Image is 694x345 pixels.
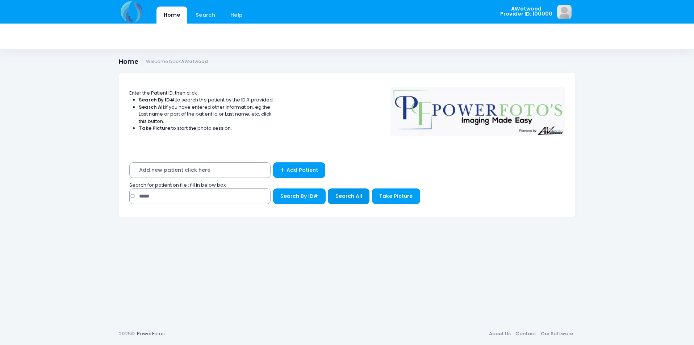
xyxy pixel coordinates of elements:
li: to search the patient by the ID# provided. [139,96,274,104]
span: Search By ID# [280,192,318,200]
a: PowerFotos [137,330,165,337]
span: Enter the Patient ID, then click [129,90,197,96]
span: Search All [335,192,362,200]
strong: Search All: [139,104,165,111]
button: Search By ID# [273,188,326,204]
span: Add new patient click here [129,162,271,178]
button: Search All [328,188,369,204]
a: Our Software [538,327,575,340]
strong: Search By ID#: [139,96,176,103]
li: If you have entered other information, eg the Last name or part of the patient id or Last name, e... [139,104,274,125]
strong: AWatwood [181,58,208,65]
a: About Us [486,327,513,340]
a: Contact [513,327,538,340]
span: AWatwood Provider ID: 100000 [500,6,552,17]
a: Help [223,7,250,24]
small: Welcome back [146,59,208,65]
li: to start the photo session. [139,125,274,132]
span: Search for patient on file : fill in below box; [129,182,227,188]
h1: Home [119,58,208,66]
img: Logo [387,82,568,136]
span: Take Picture [379,192,413,200]
a: Add Patient [273,162,326,178]
button: Take Picture [372,188,420,204]
strong: Take Picture: [139,125,171,132]
a: Search [188,7,222,24]
span: 2025© [119,330,135,337]
img: image [557,5,572,19]
a: Home [156,7,187,24]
